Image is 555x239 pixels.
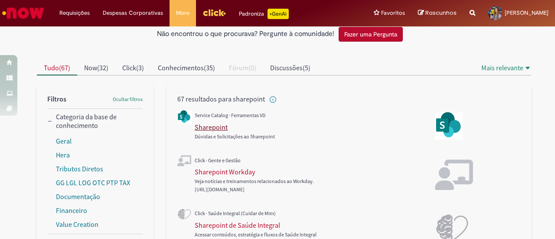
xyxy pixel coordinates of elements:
span: Favoritos [381,9,405,17]
span: Despesas Corporativas [103,9,163,17]
span: Rascunhos [425,9,457,17]
button: Fazer uma Pergunta [339,27,403,42]
div: Padroniza [239,9,289,19]
span: Requisições [59,9,90,17]
img: click_logo_yellow_360x200.png [202,6,226,19]
span: [PERSON_NAME] [505,9,548,16]
a: Rascunhos [418,9,457,17]
img: ServiceNow [1,4,46,22]
h2: Não encontrou o que procurava? Pergunte à comunidade! [157,30,334,38]
p: +GenAi [268,9,289,19]
span: More [176,9,189,17]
